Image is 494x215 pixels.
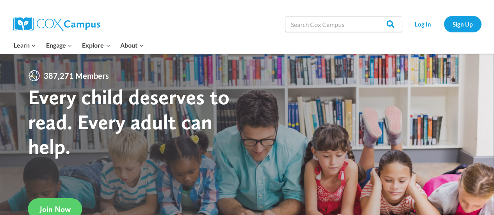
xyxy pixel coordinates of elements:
[285,16,402,32] input: Search Cox Campus
[14,40,36,50] span: Learn
[40,204,71,214] span: Join Now
[406,16,440,32] a: Log In
[28,84,230,159] strong: Every child deserves to read. Every adult can help.
[406,16,482,32] nav: Secondary Navigation
[46,40,72,50] span: Engage
[444,16,482,32] a: Sign Up
[9,37,149,53] nav: Primary Navigation
[13,17,100,31] img: Cox Campus
[120,40,144,50] span: About
[41,69,112,82] span: 387,271 Members
[82,40,110,50] span: Explore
